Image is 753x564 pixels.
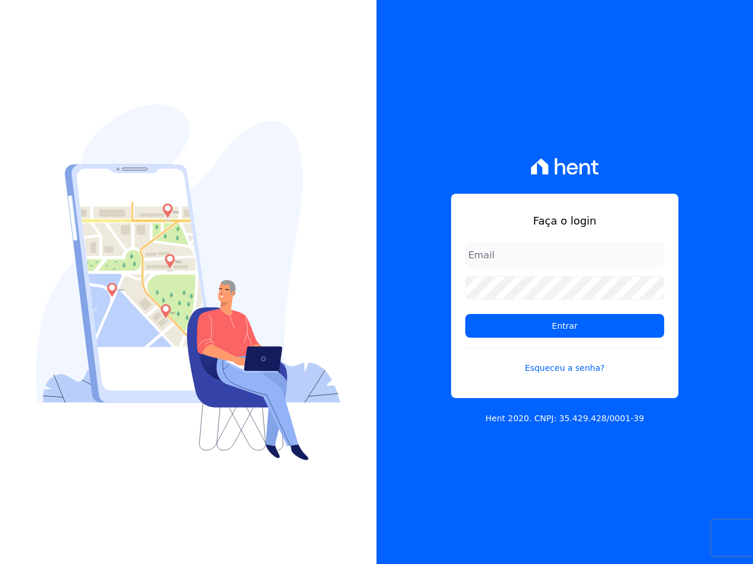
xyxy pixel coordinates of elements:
[485,412,644,425] p: Hent 2020. CNPJ: 35.429.428/0001-39
[36,104,340,460] img: Login
[465,347,664,374] a: Esqueceu a senha?
[465,213,664,229] h1: Faça o login
[465,314,664,338] input: Entrar
[465,243,664,267] input: Email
